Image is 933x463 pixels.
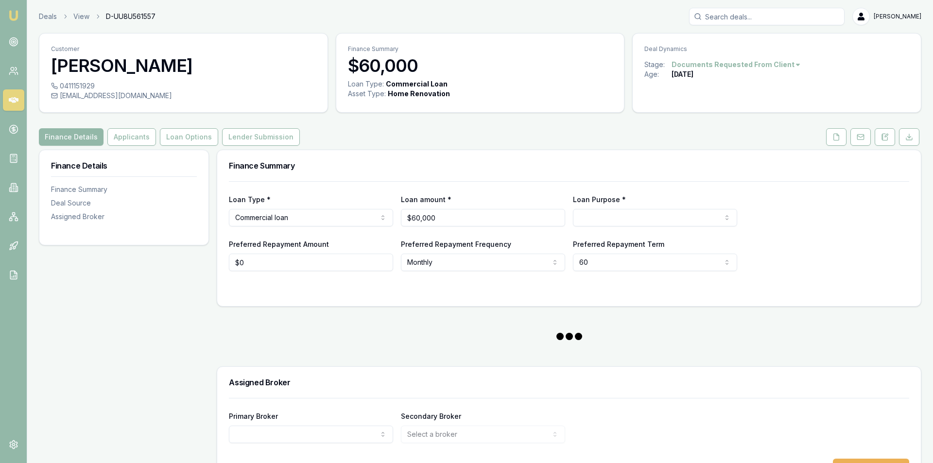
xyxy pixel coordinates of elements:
label: Preferred Repayment Term [573,240,664,248]
div: Home Renovation [388,89,450,99]
div: Loan Type: [348,79,384,89]
a: Deals [39,12,57,21]
span: D-UU8U561557 [106,12,155,21]
h3: [PERSON_NAME] [51,56,316,75]
label: Primary Broker [229,412,278,420]
div: 0411151929 [51,81,316,91]
button: Finance Details [39,128,104,146]
a: Lender Submission [220,128,302,146]
p: Deal Dynamics [644,45,909,53]
input: Search deals [689,8,845,25]
label: Secondary Broker [401,412,461,420]
div: Age: [644,69,672,79]
h3: Assigned Broker [229,378,909,386]
h3: $60,000 [348,56,613,75]
button: Loan Options [160,128,218,146]
label: Loan Type * [229,195,271,204]
input: $ [401,209,565,226]
h3: Finance Details [51,162,197,170]
div: [DATE] [672,69,693,79]
span: [PERSON_NAME] [874,13,921,20]
p: Customer [51,45,316,53]
div: Asset Type : [348,89,386,99]
input: $ [229,254,393,271]
img: emu-icon-u.png [8,10,19,21]
label: Loan Purpose * [573,195,626,204]
nav: breadcrumb [39,12,155,21]
a: Applicants [105,128,158,146]
button: Lender Submission [222,128,300,146]
a: View [73,12,89,21]
a: Loan Options [158,128,220,146]
div: Deal Source [51,198,197,208]
div: Assigned Broker [51,212,197,222]
p: Finance Summary [348,45,613,53]
div: Commercial Loan [386,79,448,89]
div: Finance Summary [51,185,197,194]
button: Applicants [107,128,156,146]
label: Preferred Repayment Amount [229,240,329,248]
label: Preferred Repayment Frequency [401,240,511,248]
div: Stage: [644,60,672,69]
div: [EMAIL_ADDRESS][DOMAIN_NAME] [51,91,316,101]
h3: Finance Summary [229,162,909,170]
a: Finance Details [39,128,105,146]
button: Documents Requested From Client [672,60,801,69]
label: Loan amount * [401,195,451,204]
